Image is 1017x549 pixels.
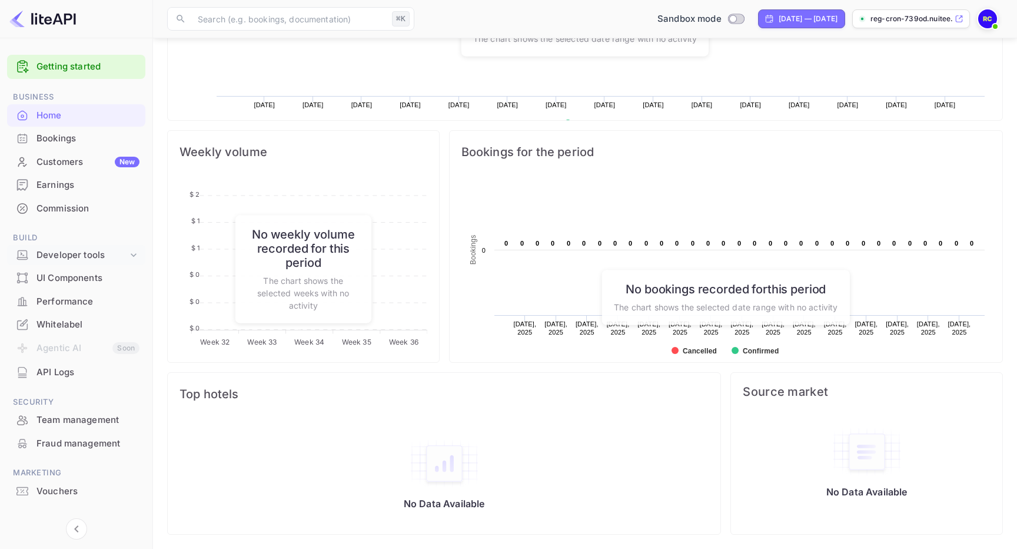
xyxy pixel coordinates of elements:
[448,101,470,108] text: [DATE]
[832,427,902,477] img: empty-state-table.svg
[7,313,145,335] a: Whitelabel
[955,240,958,247] text: 0
[247,274,359,311] p: The chart shows the selected weeks with no activity
[551,240,554,247] text: 0
[404,498,485,510] p: No Data Available
[846,240,849,247] text: 0
[303,101,324,108] text: [DATE]
[948,320,971,336] text: [DATE], 2025
[392,11,410,27] div: ⌘K
[200,338,230,346] tspan: Week 32
[190,324,200,332] tspan: $ 0
[657,12,722,26] span: Sandbox mode
[7,104,145,126] a: Home
[784,240,787,247] text: 0
[190,190,200,199] tspan: $ 2
[923,240,927,247] text: 0
[644,240,648,247] text: 0
[978,9,997,28] img: Reg Cron
[614,300,837,313] p: The chart shows the selected date range with no activity
[855,320,878,336] text: [DATE], 2025
[294,338,324,346] tspan: Week 34
[7,432,145,455] div: Fraud management
[190,270,200,279] tspan: $ 0
[758,9,845,28] div: Click to change the date range period
[935,101,956,108] text: [DATE]
[675,240,679,247] text: 0
[389,338,418,346] tspan: Week 36
[180,143,427,161] span: Weekly volume
[36,202,139,216] div: Commission
[544,320,567,336] text: [DATE], 2025
[779,14,837,24] div: [DATE] — [DATE]
[481,247,485,254] text: 0
[469,235,477,265] text: Bookings
[7,409,145,431] a: Team management
[191,244,200,252] tspan: $ 1
[7,290,145,312] a: Performance
[870,14,952,24] p: reg-cron-739od.nuitee....
[191,7,387,31] input: Search (e.g. bookings, documentation)
[36,132,139,145] div: Bookings
[826,486,908,498] p: No Data Available
[7,480,145,502] a: Vouchers
[7,361,145,384] div: API Logs
[409,439,480,488] img: empty-state-table2.svg
[66,518,87,540] button: Collapse navigation
[594,101,616,108] text: [DATE]
[653,12,749,26] div: Switch to Production mode
[970,240,973,247] text: 0
[247,338,277,346] tspan: Week 33
[546,101,567,108] text: [DATE]
[115,157,139,167] div: New
[180,385,709,404] span: Top hotels
[536,240,539,247] text: 0
[7,245,145,266] div: Developer tools
[737,240,741,247] text: 0
[837,101,859,108] text: [DATE]
[582,240,586,247] text: 0
[254,101,275,108] text: [DATE]
[342,338,371,346] tspan: Week 35
[190,297,200,306] tspan: $ 0
[7,174,145,197] div: Earnings
[886,101,907,108] text: [DATE]
[567,240,570,247] text: 0
[7,231,145,244] span: Build
[7,467,145,479] span: Marketing
[36,60,139,74] a: Getting started
[614,282,837,296] h6: No bookings recorded for this period
[892,240,896,247] text: 0
[7,104,145,127] div: Home
[504,240,508,247] text: 0
[351,101,373,108] text: [DATE]
[789,101,810,108] text: [DATE]
[939,240,942,247] text: 0
[7,127,145,149] a: Bookings
[7,432,145,454] a: Fraud management
[908,240,912,247] text: 0
[660,240,663,247] text: 0
[753,240,756,247] text: 0
[520,240,524,247] text: 0
[7,174,145,196] a: Earnings
[36,249,128,262] div: Developer tools
[36,109,139,123] div: Home
[7,361,145,383] a: API Logs
[36,437,139,451] div: Fraud management
[461,143,991,161] span: Bookings for the period
[598,240,601,247] text: 0
[36,156,139,169] div: Customers
[830,240,834,247] text: 0
[613,240,617,247] text: 0
[7,267,145,289] a: UI Components
[7,151,145,174] div: CustomersNew
[36,295,139,309] div: Performance
[722,240,725,247] text: 0
[247,227,359,269] h6: No weekly volume recorded for this period
[400,101,421,108] text: [DATE]
[36,366,139,379] div: API Logs
[7,480,145,503] div: Vouchers
[692,101,713,108] text: [DATE]
[643,101,664,108] text: [DATE]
